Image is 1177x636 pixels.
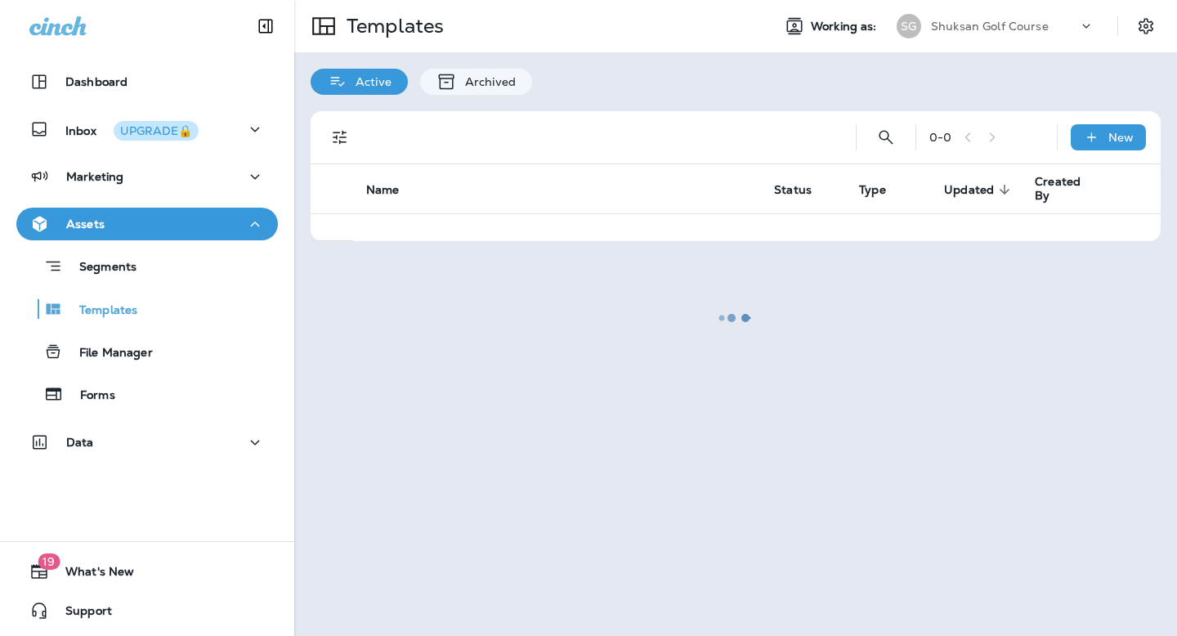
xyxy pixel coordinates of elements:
button: Forms [16,377,278,411]
button: File Manager [16,334,278,369]
button: Collapse Sidebar [243,10,289,43]
p: Inbox [65,121,199,138]
p: Data [66,436,94,449]
button: Data [16,426,278,459]
button: Support [16,594,278,627]
p: Dashboard [65,75,128,88]
button: InboxUPGRADE🔒 [16,113,278,146]
p: File Manager [63,346,153,361]
p: Marketing [66,170,123,183]
p: Assets [66,217,105,231]
button: Dashboard [16,65,278,98]
p: Segments [63,260,136,276]
p: Forms [64,388,115,404]
button: UPGRADE🔒 [114,121,199,141]
button: 19What's New [16,555,278,588]
span: What's New [49,565,134,584]
p: New [1108,131,1134,144]
button: Assets [16,208,278,240]
button: Segments [16,249,278,284]
span: 19 [38,553,60,570]
div: UPGRADE🔒 [120,125,192,137]
span: Support [49,604,112,624]
button: Marketing [16,160,278,193]
p: Templates [63,303,137,319]
button: Templates [16,292,278,326]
